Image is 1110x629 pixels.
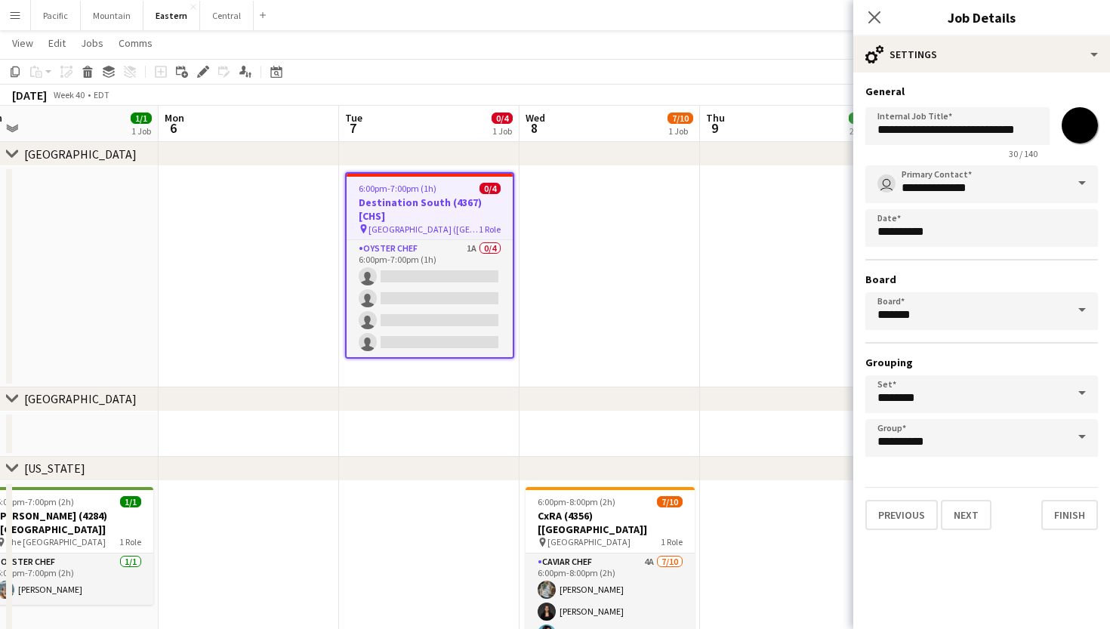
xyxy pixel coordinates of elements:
[347,240,513,357] app-card-role: Oyster Chef1A0/46:00pm-7:00pm (1h)
[668,125,692,137] div: 1 Job
[849,113,870,124] span: 3/3
[853,8,1110,27] h3: Job Details
[368,224,479,235] span: [GEOGRAPHIC_DATA] ([GEOGRAPHIC_DATA], [GEOGRAPHIC_DATA])
[547,536,631,547] span: [GEOGRAPHIC_DATA]
[668,113,693,124] span: 7/10
[523,119,545,137] span: 8
[347,196,513,223] h3: Destination South (4367) [CHS]
[706,111,725,125] span: Thu
[143,1,200,30] button: Eastern
[849,125,873,137] div: 2 Jobs
[119,536,141,547] span: 1 Role
[345,172,514,359] app-job-card: 6:00pm-7:00pm (1h)0/4Destination South (4367) [CHS] [GEOGRAPHIC_DATA] ([GEOGRAPHIC_DATA], [GEOGRA...
[865,273,1098,286] h3: Board
[343,119,362,137] span: 7
[526,509,695,536] h3: CxRA (4356) [[GEOGRAPHIC_DATA]]
[704,119,725,137] span: 9
[165,111,184,125] span: Mon
[75,33,109,53] a: Jobs
[81,1,143,30] button: Mountain
[657,496,683,507] span: 7/10
[6,536,106,547] span: The [GEOGRAPHIC_DATA]
[865,356,1098,369] h3: Grouping
[131,113,152,124] span: 1/1
[24,391,137,406] div: [GEOGRAPHIC_DATA]
[538,496,615,507] span: 6:00pm-8:00pm (2h)
[526,111,545,125] span: Wed
[865,85,1098,98] h3: General
[997,148,1050,159] span: 30 / 140
[50,89,88,100] span: Week 40
[119,36,153,50] span: Comms
[479,224,501,235] span: 1 Role
[865,500,938,530] button: Previous
[94,89,109,100] div: EDT
[12,36,33,50] span: View
[661,536,683,547] span: 1 Role
[1041,500,1098,530] button: Finish
[24,146,137,162] div: [GEOGRAPHIC_DATA]
[200,1,254,30] button: Central
[42,33,72,53] a: Edit
[6,33,39,53] a: View
[120,496,141,507] span: 1/1
[359,183,436,194] span: 6:00pm-7:00pm (1h)
[31,1,81,30] button: Pacific
[131,125,151,137] div: 1 Job
[162,119,184,137] span: 6
[345,111,362,125] span: Tue
[479,183,501,194] span: 0/4
[492,113,513,124] span: 0/4
[81,36,103,50] span: Jobs
[113,33,159,53] a: Comms
[941,500,991,530] button: Next
[853,36,1110,72] div: Settings
[492,125,512,137] div: 1 Job
[24,461,85,476] div: [US_STATE]
[48,36,66,50] span: Edit
[12,88,47,103] div: [DATE]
